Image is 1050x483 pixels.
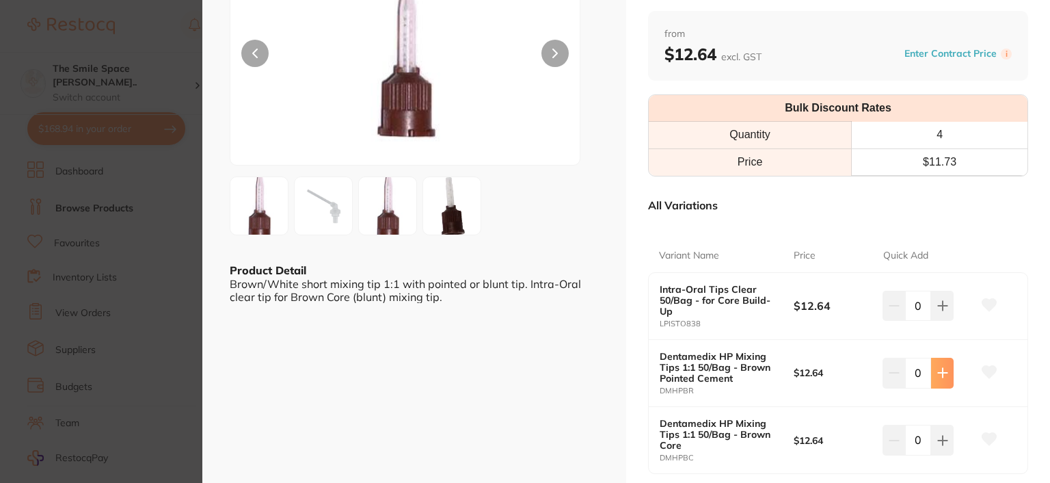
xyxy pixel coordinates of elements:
[794,435,874,446] b: $12.64
[299,181,348,232] img: bmc
[794,249,816,263] p: Price
[664,27,1012,41] span: from
[794,367,874,378] b: $12.64
[660,418,780,451] b: Dentamedix HP Mixing Tips 1:1 50/Bag - Brown Core
[230,263,306,277] b: Product Detail
[852,148,1027,175] td: $ 11.73
[664,44,762,64] b: $12.64
[427,166,476,246] img: Zw
[234,154,284,257] img: bmc
[883,249,928,263] p: Quick Add
[852,122,1027,148] th: 4
[660,387,794,395] small: DMHPBR
[649,95,1027,122] th: Bulk Discount Rates
[721,51,762,63] span: excl. GST
[660,284,780,317] b: Intra-Oral Tips Clear 50/Bag - for Core Build-Up
[648,198,718,212] p: All Variations
[659,249,719,263] p: Variant Name
[649,148,852,175] td: Price
[363,154,412,257] img: cm93bl90aXAucG5n
[900,47,1001,60] button: Enter Contract Price
[660,351,780,384] b: Dentamedix HP Mixing Tips 1:1 50/Bag - Brown Pointed Cement
[660,454,794,462] small: DMHPBC
[1001,49,1012,60] label: i
[230,278,599,303] div: Brown/White short mixing tip 1:1 with pointed or blunt tip. Intra-Oral clear tip for Brown Core (...
[649,122,852,148] th: Quantity
[794,298,874,313] b: $12.64
[660,319,794,328] small: LPISTO838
